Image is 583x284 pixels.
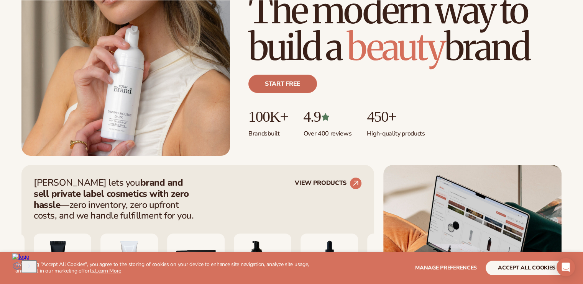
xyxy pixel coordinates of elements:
p: [PERSON_NAME] lets you —zero inventory, zero upfront costs, and we handle fulfillment for you. [34,177,199,221]
strong: brand and sell private label cosmetics with zero hassle [34,176,189,211]
p: 4.9 [303,108,351,125]
span: Manage preferences [415,264,477,271]
p: High-quality products [367,125,425,138]
button: Manage preferences [415,261,477,275]
p: 450+ [367,108,425,125]
a: Start free [248,75,317,93]
div: Open Intercom Messenger [557,258,575,276]
p: By clicking "Accept All Cookies", you agree to the storing of cookies on your device to enhance s... [15,261,318,274]
p: Over 400 reviews [303,125,351,138]
a: Learn More [95,267,121,274]
img: logo [3,3,20,10]
p: 100K+ [248,108,288,125]
span: beauty [347,24,444,70]
button: accept all cookies [486,261,568,275]
p: Brands built [248,125,288,138]
a: VIEW PRODUCTS [295,177,362,189]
